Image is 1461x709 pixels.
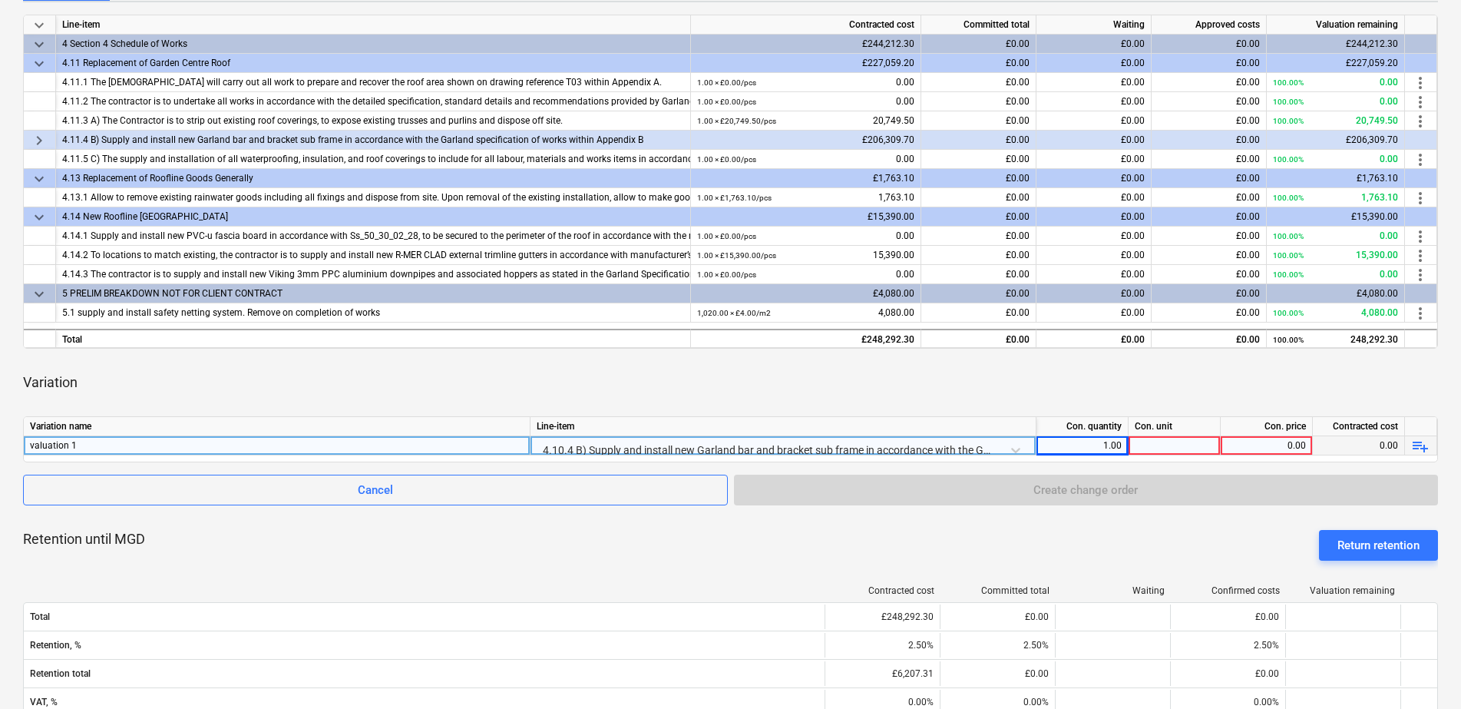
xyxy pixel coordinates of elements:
[1267,207,1405,227] div: £15,390.00
[62,150,684,169] div: 4.11.5 C) The supply and installation of all waterproofing, insulation, and roof coverings to inc...
[1121,154,1145,164] span: £0.00
[697,73,914,92] div: 0.00
[30,55,48,73] span: keyboard_arrow_down
[1152,329,1267,348] div: £0.00
[697,111,914,131] div: 20,749.50
[1006,250,1030,260] span: £0.00
[1319,530,1438,561] button: Return retention
[23,530,145,561] p: Retention until MGD
[921,329,1036,348] div: £0.00
[1036,207,1152,227] div: £0.00
[1006,307,1030,318] span: £0.00
[30,170,48,188] span: keyboard_arrow_down
[697,227,914,246] div: 0.00
[62,303,684,323] div: 5.1 supply and install safety netting system. Remove on completion of works
[1236,96,1260,107] span: £0.00
[1273,111,1398,131] div: 20,749.50
[531,417,1036,436] div: Line-item
[56,15,691,35] div: Line-item
[56,329,691,348] div: Total
[1152,284,1267,303] div: £0.00
[62,35,684,54] div: 4 Section 4 Schedule of Works
[1236,307,1260,318] span: £0.00
[62,92,684,111] div: 4.11.2 The contractor is to undertake all works in accordance with the detailed specification, st...
[1236,230,1260,241] span: £0.00
[30,668,818,679] span: Retention total
[1236,154,1260,164] span: £0.00
[1273,194,1304,202] small: 100.00%
[1170,633,1285,658] div: 2.50%
[1273,150,1398,169] div: 0.00
[1236,77,1260,88] span: £0.00
[1236,269,1260,280] span: £0.00
[825,633,940,658] div: 2.50%
[62,188,684,207] div: 4.13.1 Allow to remove existing rainwater goods including all fixings and dispose from site. Upon...
[1006,269,1030,280] span: £0.00
[691,329,921,348] div: £248,292.30
[30,285,48,303] span: keyboard_arrow_down
[1273,155,1304,164] small: 100.00%
[1313,436,1405,456] div: 0.00
[940,633,1055,658] div: 2.50%
[1236,192,1260,203] span: £0.00
[1411,304,1430,323] span: more_vert
[1273,78,1304,87] small: 100.00%
[1152,207,1267,227] div: £0.00
[1236,115,1260,126] span: £0.00
[1006,192,1030,203] span: £0.00
[1411,151,1430,169] span: more_vert
[1121,192,1145,203] span: £0.00
[1221,417,1313,436] div: Con. price
[62,111,684,131] div: 4.11.3 A) The Contractor is to strip out existing roof coverings, to expose existing trusses and ...
[30,16,48,35] span: keyboard_arrow_down
[1006,115,1030,126] span: £0.00
[1036,54,1152,73] div: £0.00
[697,98,756,106] small: 1.00 × £0.00 / pcs
[691,54,921,73] div: £227,059.20
[1411,93,1430,111] span: more_vert
[1292,585,1395,596] div: Valuation remaining
[1036,417,1129,436] div: Con. quantity
[697,117,776,125] small: 1.00 × £20,749.50 / pcs
[62,265,684,284] div: 4.14.3 The contractor is to supply and install new Viking 3mm PPC aluminium downpipes and associa...
[697,155,756,164] small: 1.00 × £0.00 / pcs
[62,227,684,246] div: 4.14.1 Supply and install new PVC-u fascia board in accordance with Ss_50_30_02_28, to be secured...
[921,207,1036,227] div: £0.00
[697,232,756,240] small: 1.00 × £0.00 / pcs
[1411,247,1430,265] span: more_vert
[1273,265,1398,284] div: 0.00
[921,35,1036,54] div: £0.00
[1036,131,1152,150] div: £0.00
[1411,227,1430,246] span: more_vert
[1170,605,1285,629] div: £0.00
[1273,251,1304,260] small: 100.00%
[691,131,921,150] div: £206,309.70
[1411,437,1430,456] span: playlist_add
[1273,246,1398,265] div: 15,390.00
[825,661,940,686] div: £6,207.31
[1036,169,1152,188] div: £0.00
[691,15,921,35] div: Contracted cost
[1273,336,1304,344] small: 100.00%
[1267,35,1405,54] div: £244,212.30
[1337,535,1420,555] div: Return retention
[1273,309,1304,317] small: 100.00%
[1152,131,1267,150] div: £0.00
[1411,266,1430,284] span: more_vert
[921,169,1036,188] div: £0.00
[62,284,684,303] div: 5 PRELIM BREAKDOWN NOT FOR CLIENT CONTRACT
[1043,436,1122,456] div: 1.00
[30,611,818,622] span: Total
[1036,35,1152,54] div: £0.00
[62,169,684,188] div: 4.13 Replacement of Roofline Goods Generally
[1273,73,1398,92] div: 0.00
[1062,585,1165,596] div: Waiting
[1267,284,1405,303] div: £4,080.00
[30,131,48,150] span: keyboard_arrow_right
[1036,15,1152,35] div: Waiting
[1152,169,1267,188] div: £0.00
[30,436,524,455] div: valuation 1
[697,194,772,202] small: 1.00 × £1,763.10 / pcs
[1036,329,1152,348] div: £0.00
[1267,131,1405,150] div: £206,309.70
